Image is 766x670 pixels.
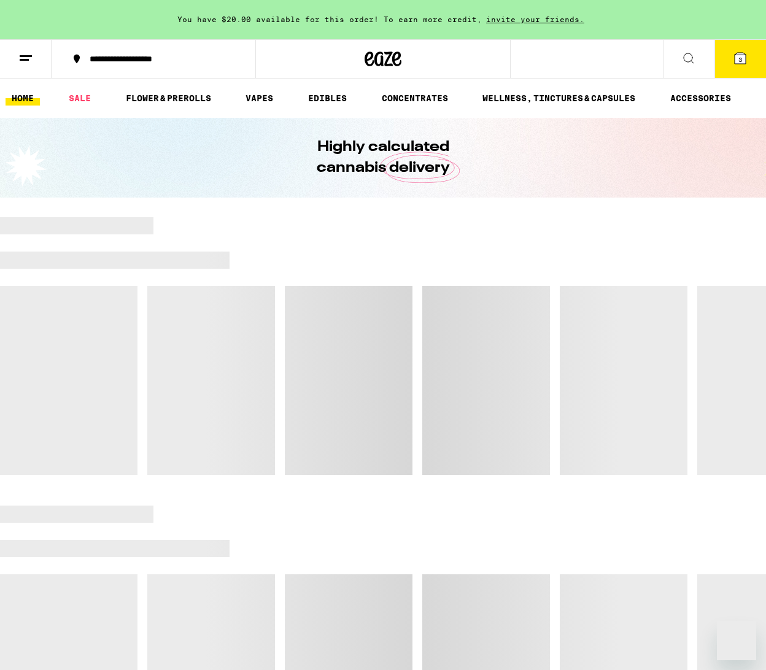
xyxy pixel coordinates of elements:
a: EDIBLES [302,91,353,106]
a: ACCESSORIES [664,91,737,106]
a: SALE [63,91,97,106]
span: invite your friends. [482,15,589,23]
h1: Highly calculated cannabis delivery [282,137,484,179]
span: 3 [738,56,742,63]
span: You have $20.00 available for this order! To earn more credit, [177,15,482,23]
a: WELLNESS, TINCTURES & CAPSULES [476,91,641,106]
iframe: Button to launch messaging window [717,621,756,660]
button: 3 [714,40,766,78]
a: CONCENTRATES [376,91,454,106]
a: FLOWER & PREROLLS [120,91,217,106]
a: VAPES [239,91,279,106]
a: HOME [6,91,40,106]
